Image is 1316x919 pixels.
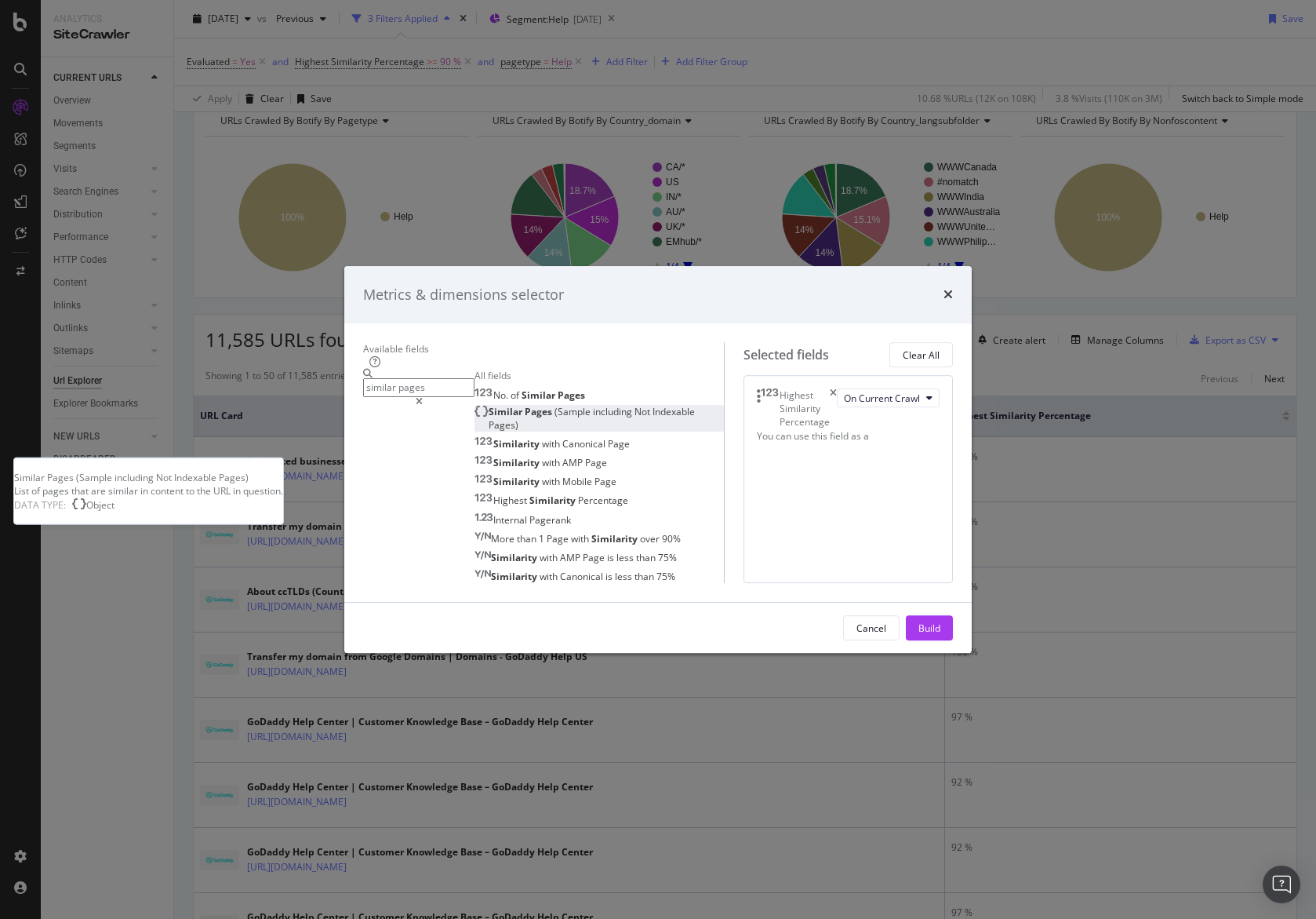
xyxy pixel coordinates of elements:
[522,388,558,402] span: Similar
[344,266,972,654] div: modal
[547,532,571,545] span: Page
[493,456,542,469] span: Similarity
[571,532,591,545] span: with
[634,570,656,583] span: than
[607,551,616,564] span: is
[562,456,585,469] span: AMP
[662,532,681,545] span: 90%
[560,570,605,583] span: Canonical
[605,570,615,583] span: is
[363,285,564,305] div: Metrics & dimensions selector
[511,388,522,402] span: of
[593,405,634,418] span: including
[489,405,525,418] span: Similar
[615,570,634,583] span: less
[594,475,616,488] span: Page
[656,570,675,583] span: 75%
[517,532,539,545] span: than
[943,285,953,305] div: times
[86,498,115,511] span: Object
[658,551,677,564] span: 75%
[616,551,636,564] span: less
[591,532,640,545] span: Similarity
[780,388,830,429] div: Highest Similarity Percentage
[542,475,562,488] span: with
[493,388,511,402] span: No.
[491,551,540,564] span: Similarity
[634,405,653,418] span: Not
[743,346,829,364] div: Selected fields
[562,475,594,488] span: Mobile
[542,456,562,469] span: with
[889,342,953,367] button: Clear All
[636,551,658,564] span: than
[585,456,607,469] span: Page
[583,551,607,564] span: Page
[558,388,585,402] span: Pages
[640,532,662,545] span: over
[837,388,940,407] button: On Current Crawl
[363,379,474,397] input: Search by field name
[493,513,529,527] span: Internal
[493,437,542,450] span: Similarity
[489,418,518,432] span: Pages)
[493,475,542,488] span: Similarity
[540,551,560,564] span: with
[525,405,554,418] span: Pages
[493,494,529,508] span: Highest
[540,570,560,583] span: with
[1263,866,1300,903] div: Open Intercom Messenger
[856,622,886,635] div: Cancel
[529,494,578,508] span: Similarity
[539,532,547,545] span: 1
[560,551,583,564] span: AMP
[757,429,940,443] div: You can use this field as a
[844,392,920,405] span: On Current Crawl
[918,622,940,635] div: Build
[363,342,724,356] div: Available fields
[529,513,571,527] span: Pagerank
[653,405,695,418] span: Indexable
[491,532,517,545] span: More
[542,437,562,450] span: with
[843,615,900,640] button: Cancel
[14,498,66,511] span: DATA TYPE:
[14,483,283,497] div: List of pages that are similar in content to the URL in question.
[906,615,953,640] button: Build
[491,570,540,583] span: Similarity
[562,437,608,450] span: Canonical
[474,370,724,383] div: All fields
[554,405,593,418] span: (Sample
[608,437,630,450] span: Page
[757,388,940,429] div: Highest Similarity PercentagetimesOn Current Crawl
[14,470,283,483] div: Similar Pages (Sample including Not Indexable Pages)
[578,494,628,508] span: Percentage
[903,348,940,362] div: Clear All
[830,388,837,429] div: times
